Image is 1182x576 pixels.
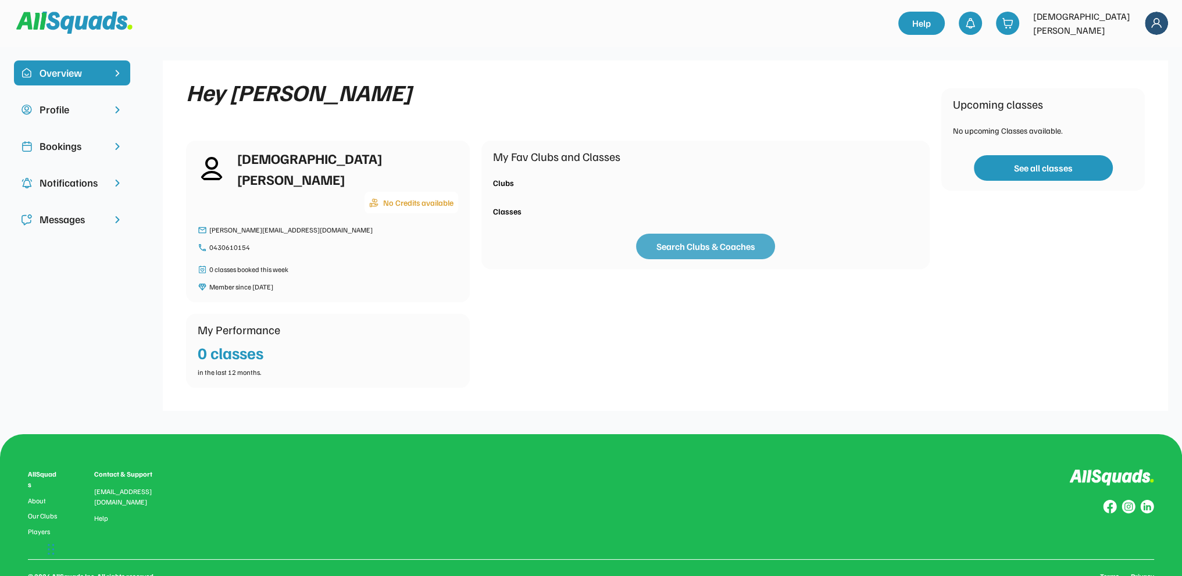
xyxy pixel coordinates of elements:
div: Upcoming classes [953,95,1043,113]
img: Group%20copy%206.svg [1140,500,1154,514]
img: chevron-right.svg [112,104,123,116]
div: No upcoming Classes available. [953,124,1063,137]
img: chevron-right%20copy%203.svg [112,67,123,79]
img: chevron-right.svg [112,214,123,226]
div: [PERSON_NAME][EMAIL_ADDRESS][DOMAIN_NAME] [209,225,373,235]
div: My Performance [198,321,280,338]
img: Group%20copy%207.svg [1122,500,1135,514]
a: Our Clubs [28,512,59,520]
div: [EMAIL_ADDRESS][DOMAIN_NAME] [94,486,166,507]
div: [DEMOGRAPHIC_DATA][PERSON_NAME] [1033,9,1138,37]
a: About [28,497,59,505]
img: coins-hand.png [369,198,378,207]
img: chevron-right.svg [112,177,123,189]
img: shopping-cart-01%20%281%29.svg [1002,17,1013,29]
img: Frame%2018.svg [1145,12,1168,35]
div: Bookings [40,138,105,154]
div: Profile [40,102,105,117]
a: Help [94,514,108,523]
img: home-smile.svg [21,67,33,79]
div: Messages [40,212,105,227]
img: Icon%20copy%204.svg [21,177,33,189]
div: Member since [DATE] [209,282,273,292]
div: No Credits available [383,196,453,209]
a: Help [898,12,945,35]
img: Icon%20copy%202.svg [21,141,33,152]
div: [DEMOGRAPHIC_DATA][PERSON_NAME] [237,148,458,189]
img: chevron-right.svg [112,141,123,152]
div: Clubs [493,177,514,189]
img: Squad%20Logo.svg [16,12,133,34]
div: 0 classes [198,341,263,365]
button: Search Clubs & Coaches [636,234,775,259]
div: 0430610154 [209,242,250,253]
img: Icon%20copy%205.svg [21,214,33,226]
div: Contact & Support [94,469,166,480]
div: Notifications [40,175,105,191]
div: Hey [PERSON_NAME] [186,74,470,109]
img: user-02%20%282%29.svg [198,155,226,183]
div: AllSquads [28,469,59,490]
div: in the last 12 months. [198,367,261,378]
button: See all classes [974,155,1113,181]
div: Classes [493,205,522,217]
img: Logo%20inverted.svg [1069,469,1154,486]
img: Group%20copy%208.svg [1103,500,1117,514]
img: user-circle.svg [21,104,33,116]
img: bell-03%20%281%29.svg [965,17,976,29]
div: 0 classes booked this week [209,264,288,275]
div: My Fav Clubs and Classes [493,148,620,165]
div: Overview [40,65,105,81]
